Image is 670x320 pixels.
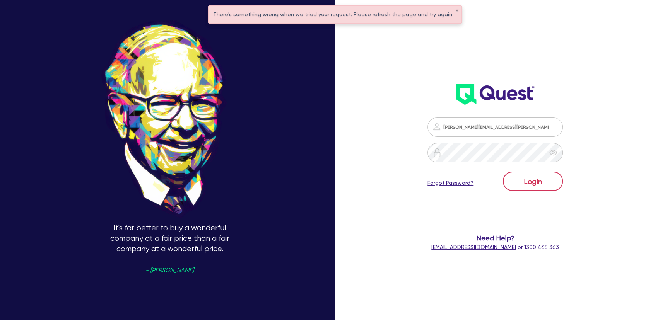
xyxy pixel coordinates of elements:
[431,244,559,250] span: or 1300 465 363
[427,117,563,137] input: Email address
[427,179,473,187] a: Forgot Password?
[503,172,563,191] button: Login
[432,122,441,131] img: icon-password
[456,84,535,105] img: wH2k97JdezQIQAAAABJRU5ErkJggg==
[209,6,461,23] div: There's something wrong when we tried your request. Please refresh the page and try again
[145,267,194,273] span: - [PERSON_NAME]
[407,233,584,243] span: Need Help?
[431,244,516,250] a: [EMAIL_ADDRESS][DOMAIN_NAME]
[549,149,557,157] span: eye
[432,148,442,157] img: icon-password
[455,9,458,13] button: ✕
